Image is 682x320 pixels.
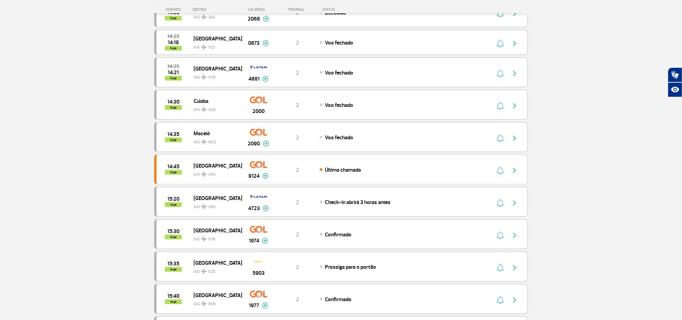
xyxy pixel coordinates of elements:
img: destiny_airplane.svg [201,45,207,50]
div: STATUS [319,7,374,12]
span: [GEOGRAPHIC_DATA] [194,64,237,73]
img: destiny_airplane.svg [201,75,207,80]
span: Voo fechado [325,102,353,109]
img: sino-painel-voo.svg [497,264,504,272]
button: Abrir recursos assistivos. [668,82,682,97]
img: destiny_airplane.svg [201,107,207,112]
img: seta-direita-painel-voo.svg [511,167,519,175]
span: [GEOGRAPHIC_DATA] [194,34,237,43]
span: 2 [296,199,299,206]
span: hoje [165,202,182,207]
img: seta-direita-painel-voo.svg [511,199,519,207]
span: Voo fechado [325,39,353,46]
span: 2025-09-25 14:25:00 [167,34,179,39]
span: 1974 [249,237,259,245]
img: mais-info-painel-voo.svg [263,40,269,46]
span: 9124 [248,172,260,180]
span: GRU [208,172,216,178]
img: destiny_airplane.svg [201,269,207,274]
span: GIG [194,136,237,145]
img: mais-info-painel-voo.svg [262,173,269,179]
span: GIG [194,200,237,210]
span: 2025-09-25 15:30:00 [167,229,179,234]
img: sino-painel-voo.svg [497,134,504,142]
span: hoje [165,267,182,272]
span: 2025-09-25 14:18:00 [168,40,179,45]
span: CGB [208,107,215,113]
img: seta-direita-painel-voo.svg [511,296,519,304]
span: 2025-09-25 14:30:00 [167,99,179,104]
span: [GEOGRAPHIC_DATA] [194,194,237,202]
span: [GEOGRAPHIC_DATA] [194,258,237,267]
span: GIG [194,71,237,81]
span: 2025-09-25 14:35:00 [167,132,179,137]
span: [GEOGRAPHIC_DATA] [194,291,237,299]
span: 2 [296,264,299,270]
span: SSA [208,14,215,21]
span: 5903 [252,269,265,277]
img: seta-direita-painel-voo.svg [511,39,519,48]
img: destiny_airplane.svg [201,14,207,20]
img: sino-painel-voo.svg [497,39,504,48]
img: seta-direita-painel-voo.svg [511,134,519,142]
span: 2 [296,134,299,141]
span: 2 [296,39,299,46]
div: DESTINO [193,7,242,12]
span: hoje [165,76,182,81]
span: 2025-09-25 14:25:00 [167,64,179,69]
span: hoje [165,105,182,110]
span: 2025-09-25 15:20:00 [167,197,179,201]
span: 2 [296,296,299,303]
img: seta-direita-painel-voo.svg [511,264,519,272]
span: GIG [194,297,237,307]
img: sino-painel-voo.svg [497,231,504,239]
img: seta-direita-painel-voo.svg [511,69,519,78]
span: GRU [208,204,216,210]
img: sino-painel-voo.svg [497,167,504,175]
span: Prossiga para o portão [325,264,376,270]
img: sino-painel-voo.svg [497,69,504,78]
span: 2025-09-25 14:45:00 [167,164,179,169]
div: Plugin de acessibilidade da Hand Talk. [668,67,682,97]
img: mais-info-painel-voo.svg [262,76,269,82]
span: 4723 [248,204,260,212]
span: hoje [165,138,182,142]
span: 2000 [252,107,265,115]
img: mais-info-painel-voo.svg [262,238,268,244]
span: 2 [296,102,299,109]
img: mais-info-painel-voo.svg [262,302,268,309]
span: GIG [194,233,237,242]
span: hoje [165,299,182,304]
span: 2 [296,231,299,238]
img: destiny_airplane.svg [201,139,207,145]
span: MCZ [208,139,216,145]
img: destiny_airplane.svg [201,301,207,307]
span: GIG [194,41,237,51]
span: 2 [296,167,299,173]
span: GIG [194,265,237,275]
img: sino-painel-voo.svg [497,296,504,304]
img: destiny_airplane.svg [201,204,207,209]
span: GIG [194,103,237,113]
img: sino-painel-voo.svg [497,102,504,110]
img: destiny_airplane.svg [201,236,207,242]
span: GIG [194,168,237,178]
span: hoje [165,235,182,239]
span: Confirmado [325,296,351,303]
span: EZE [208,269,215,275]
img: sino-painel-voo.svg [497,199,504,207]
span: hoje [165,16,182,21]
span: 1977 [249,301,259,310]
span: FOR [208,236,215,242]
span: 0673 [248,39,260,47]
div: HORÁRIO [156,7,193,12]
img: mais-info-painel-voo.svg [263,205,269,211]
img: mais-info-painel-voo.svg [263,16,269,22]
span: 2090 [248,140,260,148]
img: destiny_airplane.svg [201,172,207,177]
span: hoje [165,170,182,175]
img: seta-direita-painel-voo.svg [511,102,519,110]
span: 2068 [248,15,260,23]
span: Confirmado [325,231,351,238]
img: seta-direita-painel-voo.svg [511,231,519,239]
